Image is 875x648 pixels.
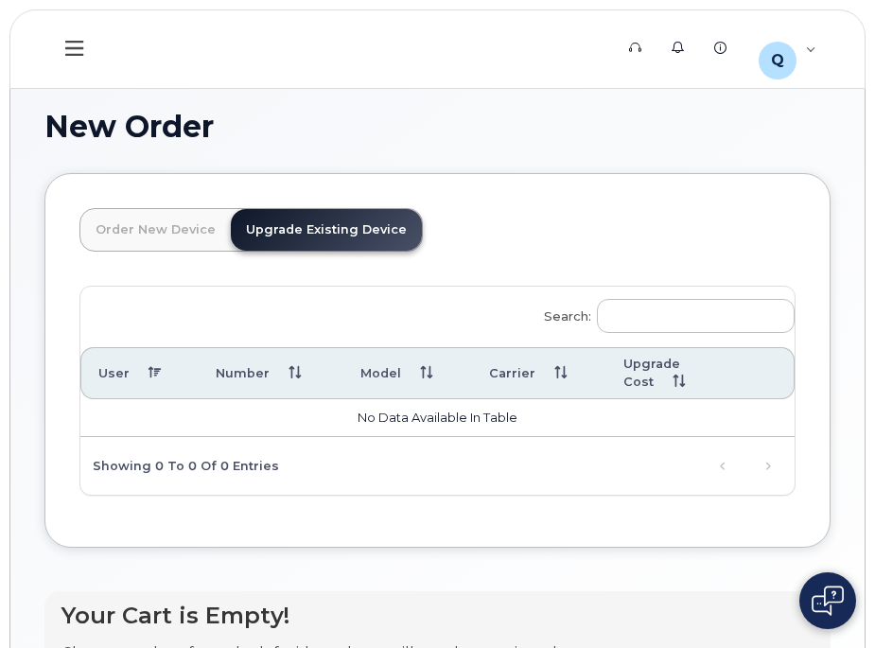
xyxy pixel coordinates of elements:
th: Model: activate to sort column ascending [343,347,472,400]
th: Upgrade Cost: activate to sort column ascending [606,347,752,400]
th: Carrier: activate to sort column ascending [472,347,606,400]
a: Next [754,452,782,481]
h4: Your Cart is Empty! [61,603,591,628]
a: Previous [709,452,737,481]
th: Number: activate to sort column ascending [199,347,343,400]
input: Search: [597,299,795,333]
label: Search: [532,287,795,340]
img: Open chat [812,586,844,616]
a: Upgrade Existing Device [231,209,422,251]
th: User: activate to sort column descending [80,347,199,400]
a: Order New Device [80,209,231,251]
h1: New Order [44,110,831,143]
td: No data available in table [80,399,795,437]
div: Showing 0 to 0 of 0 entries [80,449,279,482]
